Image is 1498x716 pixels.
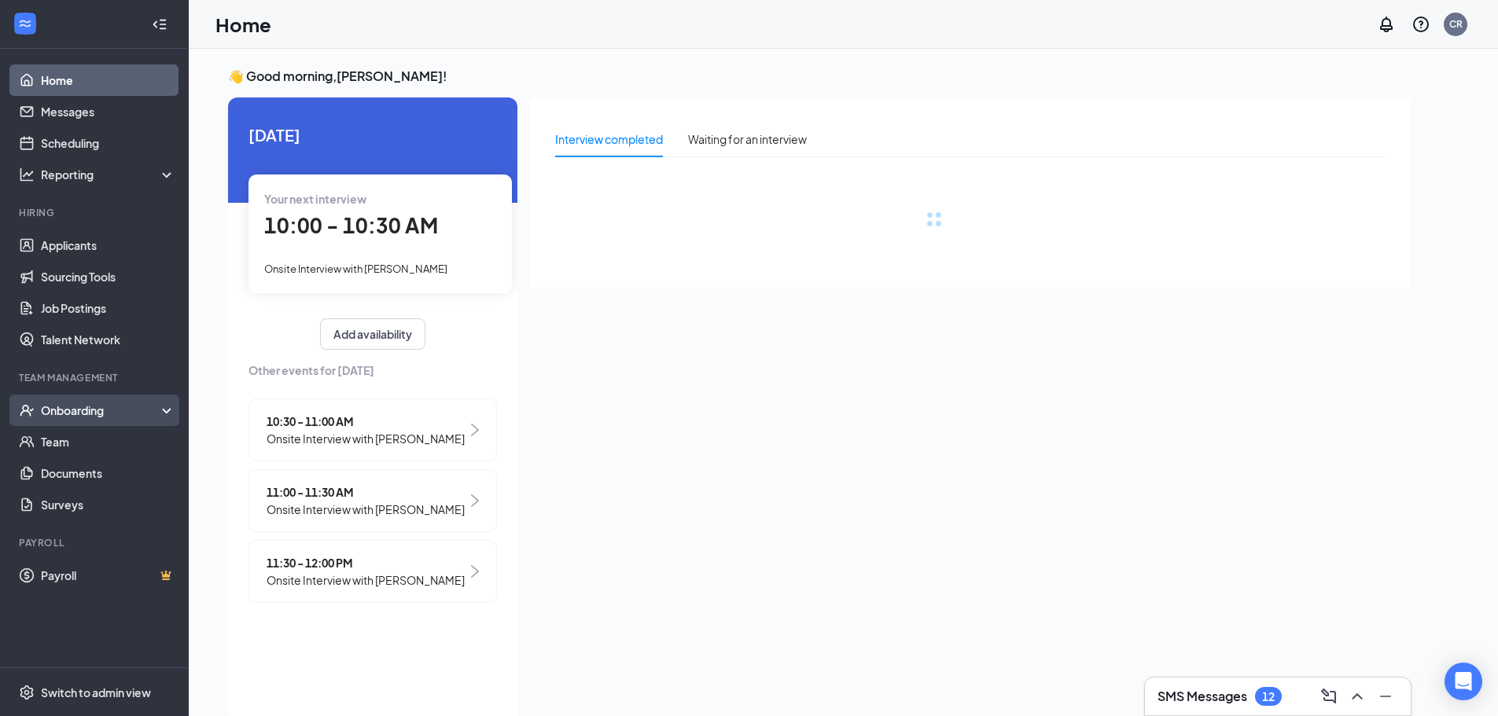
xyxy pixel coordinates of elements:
[1316,684,1342,709] button: ComposeMessage
[41,489,175,520] a: Surveys
[248,362,497,379] span: Other events for [DATE]
[41,127,175,159] a: Scheduling
[267,571,465,589] span: Onsite Interview with [PERSON_NAME]
[264,263,447,275] span: Onsite Interview with [PERSON_NAME]
[41,457,175,489] a: Documents
[264,212,438,238] span: 10:00 - 10:30 AM
[19,206,172,219] div: Hiring
[19,167,35,182] svg: Analysis
[17,16,33,31] svg: WorkstreamLogo
[267,554,465,571] span: 11:30 - 12:00 PM
[41,685,151,700] div: Switch to admin view
[1319,687,1338,706] svg: ComposeMessage
[152,17,167,32] svg: Collapse
[19,371,172,384] div: Team Management
[248,123,497,147] span: [DATE]
[228,68,1411,85] h3: 👋 Good morning, [PERSON_NAME] !
[41,324,175,355] a: Talent Network
[320,318,425,350] button: Add availability
[264,192,366,206] span: Your next interview
[1158,688,1247,705] h3: SMS Messages
[267,483,465,501] span: 11:00 - 11:30 AM
[41,64,175,96] a: Home
[41,292,175,324] a: Job Postings
[1412,15,1430,34] svg: QuestionInfo
[1376,687,1395,706] svg: Minimize
[19,685,35,700] svg: Settings
[1445,663,1482,700] div: Open Intercom Messenger
[555,130,663,148] div: Interview completed
[41,96,175,127] a: Messages
[41,229,175,261] a: Applicants
[19,402,35,418] svg: UserCheck
[1373,684,1398,709] button: Minimize
[1348,687,1367,706] svg: ChevronUp
[1262,690,1275,703] div: 12
[41,261,175,292] a: Sourcing Tools
[267,430,465,447] span: Onsite Interview with [PERSON_NAME]
[215,11,271,38] h1: Home
[267,413,465,430] span: 10:30 - 11:00 AM
[41,402,162,418] div: Onboarding
[1449,17,1463,31] div: CR
[1345,684,1370,709] button: ChevronUp
[41,560,175,591] a: PayrollCrown
[688,130,807,148] div: Waiting for an interview
[41,426,175,457] a: Team
[267,501,465,518] span: Onsite Interview with [PERSON_NAME]
[41,167,176,182] div: Reporting
[1377,15,1396,34] svg: Notifications
[19,536,172,549] div: Payroll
